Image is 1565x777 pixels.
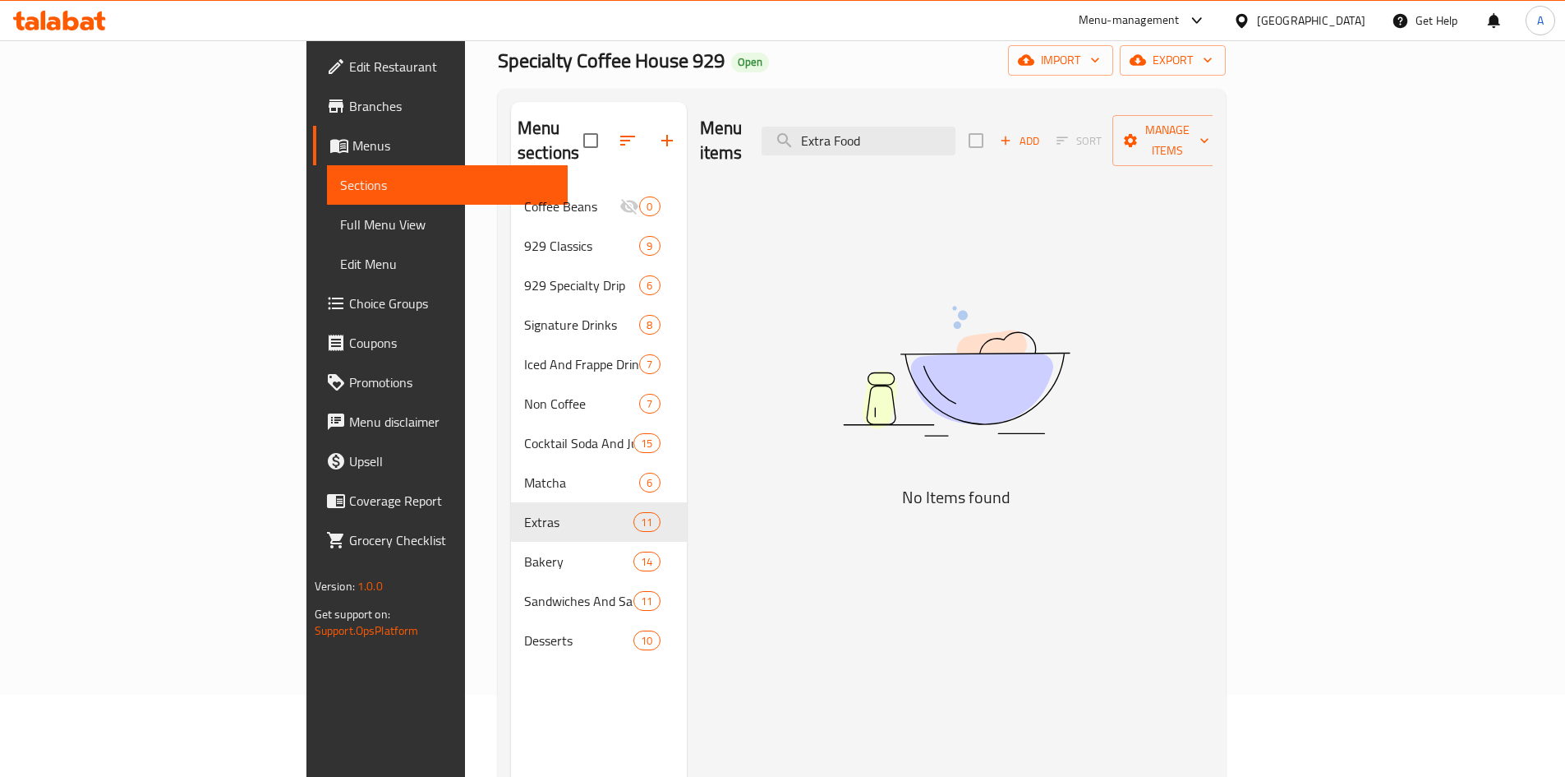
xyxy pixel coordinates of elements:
a: Grocery Checklist [313,520,568,560]
span: Grocery Checklist [349,530,555,550]
nav: Menu sections [511,180,687,667]
span: 9 [640,238,659,254]
button: Add section [647,121,687,160]
div: items [639,473,660,493]
a: Branches [313,86,568,126]
span: Bakery [524,552,633,571]
div: 929 Classics9 [511,226,687,266]
div: Menu-management [1079,11,1180,30]
span: 6 [640,475,659,491]
div: Sandwiches And Salads11 [511,581,687,621]
a: Choice Groups [313,284,568,323]
img: dish.svg [751,262,1162,480]
span: Get support on: [315,604,390,625]
div: Open [731,53,769,72]
span: Open [731,55,769,69]
span: Upsell [349,451,555,471]
a: Full Menu View [327,205,568,244]
div: Matcha6 [511,463,687,502]
input: search [762,127,955,155]
a: Promotions [313,363,568,402]
span: Manage items [1125,120,1209,161]
a: Sections [327,165,568,205]
span: Extras [524,512,633,532]
button: Add [993,128,1046,154]
div: Non Coffee [524,394,639,414]
a: Menus [313,126,568,165]
span: Choice Groups [349,294,555,313]
span: Sections [340,175,555,195]
div: Extras11 [511,502,687,542]
span: 10 [634,633,659,649]
span: Branches [349,96,555,116]
span: Sandwiches And Salads [524,591,633,611]
span: 929 Specialty Drip [524,275,639,295]
span: Specialty Coffee House 929 [498,42,725,79]
div: items [639,394,660,414]
span: 0 [640,199,659,215]
a: Upsell [313,442,568,481]
span: 7 [640,357,659,372]
h5: No Items found [751,484,1162,511]
a: Edit Menu [327,244,568,284]
div: Non Coffee7 [511,384,687,423]
span: Signature Drinks [524,315,639,335]
span: Cocktail Soda And Juice [524,433,633,453]
span: 14 [634,554,659,570]
span: Add item [993,128,1046,154]
span: Edit Restaurant [349,57,555,76]
a: Menu disclaimer [313,402,568,442]
div: [GEOGRAPHIC_DATA] [1257,12,1365,30]
span: Add [997,132,1042,150]
span: Menus [352,136,555,155]
span: Sort sections [608,121,647,160]
span: Desserts [524,631,633,650]
div: items [633,433,660,453]
span: export [1133,50,1213,71]
a: Support.OpsPlatform [315,620,419,641]
span: 929 Classics [524,236,639,256]
span: Matcha [524,473,639,493]
button: export [1120,45,1226,76]
div: 929 Specialty Drip6 [511,266,687,305]
span: 6 [640,278,659,294]
span: Sort items [1046,128,1112,154]
span: Menu disclaimer [349,412,555,432]
div: items [639,315,660,335]
div: Signature Drinks8 [511,305,687,345]
div: items [639,236,660,256]
div: items [633,552,660,571]
span: Version: [315,576,355,597]
span: 15 [634,436,659,451]
div: items [639,275,660,295]
span: Edit Menu [340,254,555,274]
div: Coffee Beans0 [511,187,687,226]
span: 7 [640,396,659,412]
span: 11 [634,594,659,609]
span: A [1537,12,1544,30]
a: Edit Restaurant [313,47,568,86]
span: Select all sections [573,123,608,158]
div: items [639,354,660,374]
span: Coffee Beans [524,197,619,216]
span: 1.0.0 [357,576,383,597]
span: Full Menu View [340,215,555,234]
span: Iced And Frappe Drinks [524,354,639,374]
span: Coverage Report [349,491,555,511]
h2: Menu items [700,116,743,165]
span: 8 [640,317,659,333]
div: Iced And Frappe Drinks7 [511,345,687,384]
button: import [1008,45,1113,76]
div: items [633,512,660,532]
a: Coupons [313,323,568,363]
span: import [1021,50,1100,71]
div: Desserts10 [511,621,687,660]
